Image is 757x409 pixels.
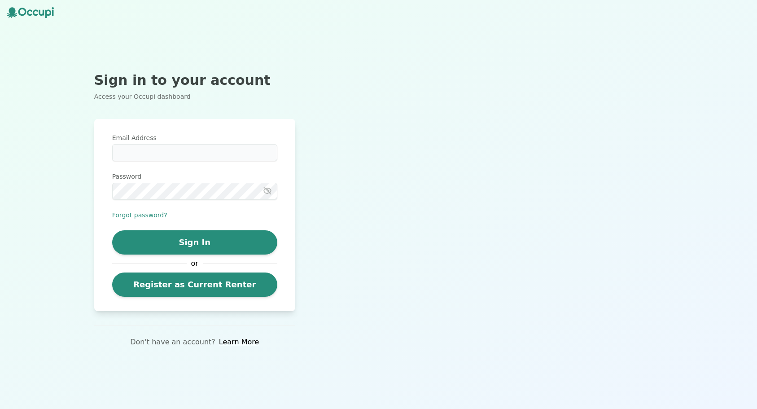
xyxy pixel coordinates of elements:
a: Register as Current Renter [112,273,277,297]
a: Learn More [219,337,259,347]
label: Password [112,172,277,181]
button: Forgot password? [112,211,167,220]
p: Access your Occupi dashboard [94,92,295,101]
label: Email Address [112,133,277,142]
p: Don't have an account? [130,337,215,347]
span: or [187,258,203,269]
button: Sign In [112,230,277,255]
h2: Sign in to your account [94,72,295,88]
